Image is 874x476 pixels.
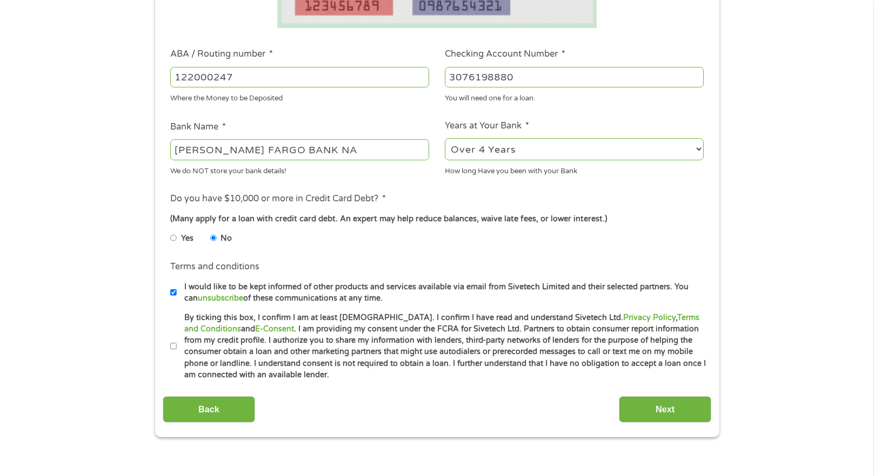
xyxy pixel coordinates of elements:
[170,261,259,273] label: Terms and conditions
[181,233,194,244] label: Yes
[445,162,704,176] div: How long Have you been with your Bank
[184,313,699,334] a: Terms and Conditions
[619,396,711,423] input: Next
[177,312,707,381] label: By ticking this box, I confirm I am at least [DEMOGRAPHIC_DATA]. I confirm I have read and unders...
[170,49,273,60] label: ABA / Routing number
[170,162,429,176] div: We do NOT store your bank details!
[198,294,243,303] a: unsubscribe
[255,324,294,334] a: E-Consent
[170,67,429,87] input: 263177916
[177,281,707,304] label: I would like to be kept informed of other products and services available via email from Sivetech...
[445,67,704,87] input: 345634636
[221,233,232,244] label: No
[445,120,529,132] label: Years at Your Bank
[170,193,386,205] label: Do you have $10,000 or more in Credit Card Debt?
[445,49,565,60] label: Checking Account Number
[170,90,429,104] div: Where the Money to be Deposited
[170,121,226,133] label: Bank Name
[163,396,255,423] input: Back
[170,213,703,225] div: (Many apply for a loan with credit card debt. An expert may help reduce balances, waive late fees...
[623,313,676,322] a: Privacy Policy
[445,90,704,104] div: You will need one for a loan.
